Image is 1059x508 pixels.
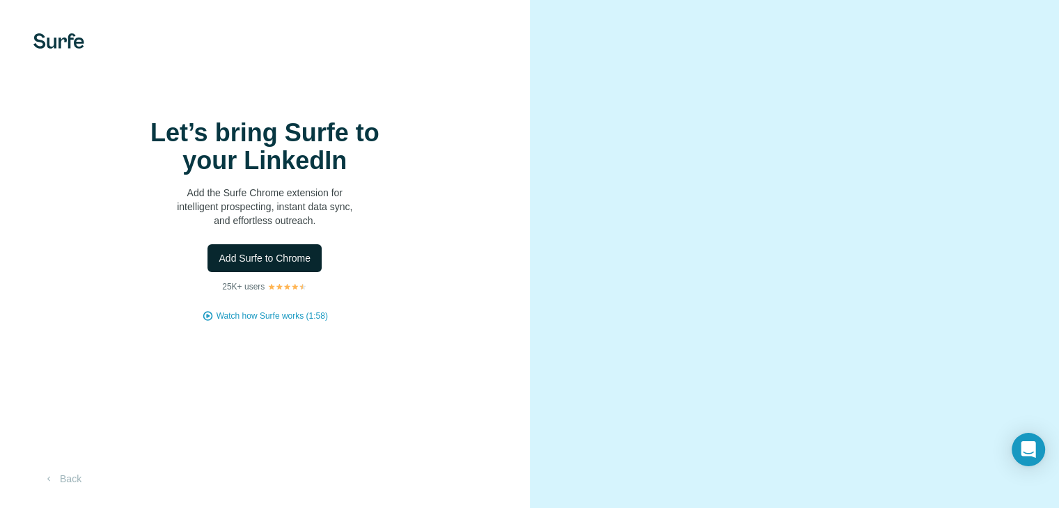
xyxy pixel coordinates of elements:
[125,119,404,175] h1: Let’s bring Surfe to your LinkedIn
[207,244,322,272] button: Add Surfe to Chrome
[33,33,84,49] img: Surfe's logo
[217,310,328,322] button: Watch how Surfe works (1:58)
[33,466,91,491] button: Back
[1012,433,1045,466] div: Open Intercom Messenger
[125,186,404,228] p: Add the Surfe Chrome extension for intelligent prospecting, instant data sync, and effortless out...
[267,283,307,291] img: Rating Stars
[222,280,265,293] p: 25K+ users
[219,251,311,265] span: Add Surfe to Chrome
